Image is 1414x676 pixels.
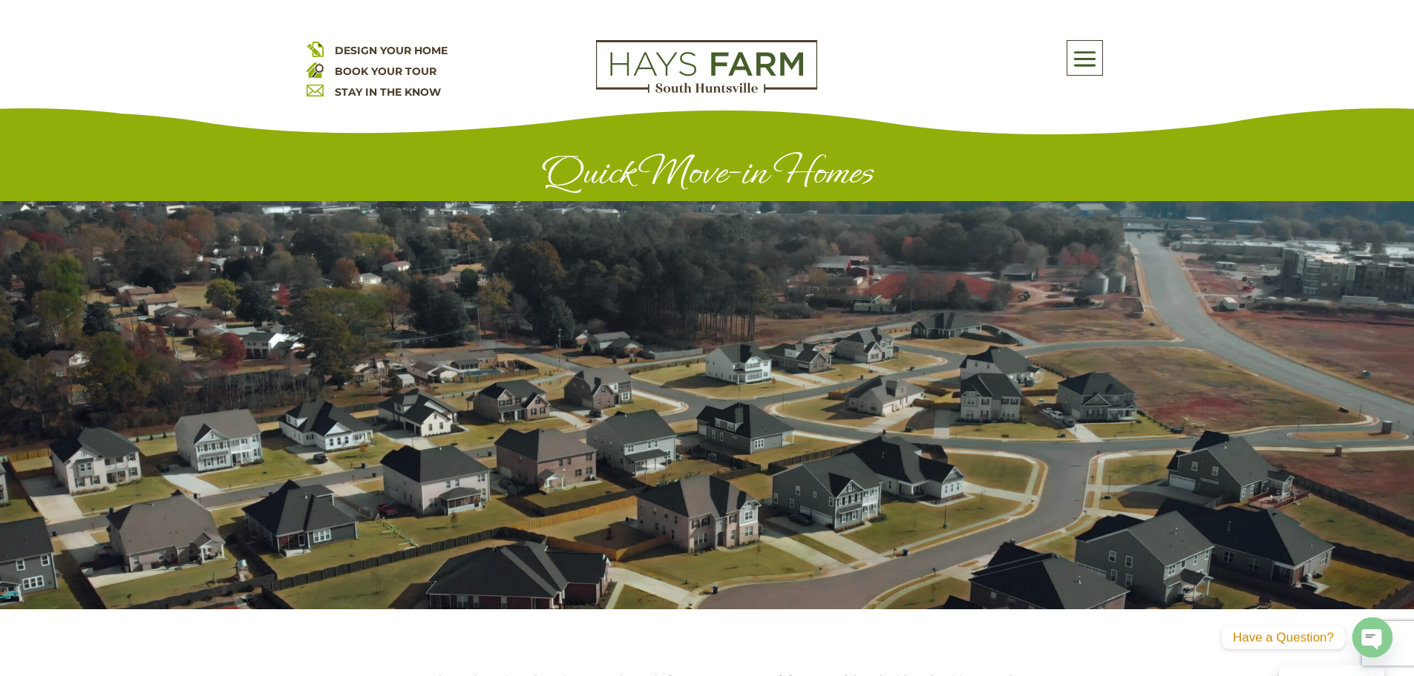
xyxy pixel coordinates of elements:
h1: Quick Move-in Homes [307,150,1108,201]
a: BOOK YOUR TOUR [335,65,436,78]
a: STAY IN THE KNOW [335,85,441,99]
img: book your home tour [307,61,324,78]
a: hays farm homes huntsville development [596,83,817,96]
img: Logo [596,40,817,93]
